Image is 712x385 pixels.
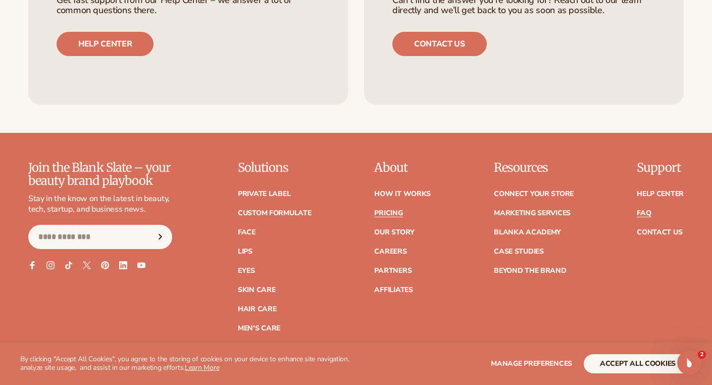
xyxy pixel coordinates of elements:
a: FAQ [637,210,651,217]
p: Join the Blank Slate – your beauty brand playbook [28,161,172,188]
a: Help center [57,32,154,56]
button: accept all cookies [584,354,692,373]
a: How It Works [374,190,431,198]
a: Skin Care [238,286,275,294]
a: Connect your store [494,190,574,198]
iframe: Intercom live chat [677,351,701,375]
a: Our Story [374,229,414,236]
a: Case Studies [494,248,544,255]
a: Face [238,229,256,236]
a: Eyes [238,267,255,274]
a: Partners [374,267,412,274]
a: Hair Care [238,306,276,313]
a: Blanka Academy [494,229,561,236]
a: Contact Us [637,229,682,236]
p: Support [637,161,684,174]
a: Affiliates [374,286,413,294]
a: Private label [238,190,290,198]
p: Resources [494,161,574,174]
p: About [374,161,431,174]
p: Stay in the know on the latest in beauty, tech, startup, and business news. [28,194,172,215]
a: Lips [238,248,252,255]
p: By clicking "Accept All Cookies", you agree to the storing of cookies on your device to enhance s... [20,355,366,372]
a: Men's Care [238,325,280,332]
span: Manage preferences [491,359,572,368]
a: Learn More [185,363,219,372]
a: Custom formulate [238,210,312,217]
a: Careers [374,248,406,255]
button: Subscribe [149,225,172,249]
a: Marketing services [494,210,571,217]
button: Manage preferences [491,354,572,373]
a: Contact us [392,32,487,56]
a: Help Center [637,190,684,198]
a: Beyond the brand [494,267,567,274]
span: 2 [698,351,706,359]
p: Solutions [238,161,312,174]
a: Pricing [374,210,402,217]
